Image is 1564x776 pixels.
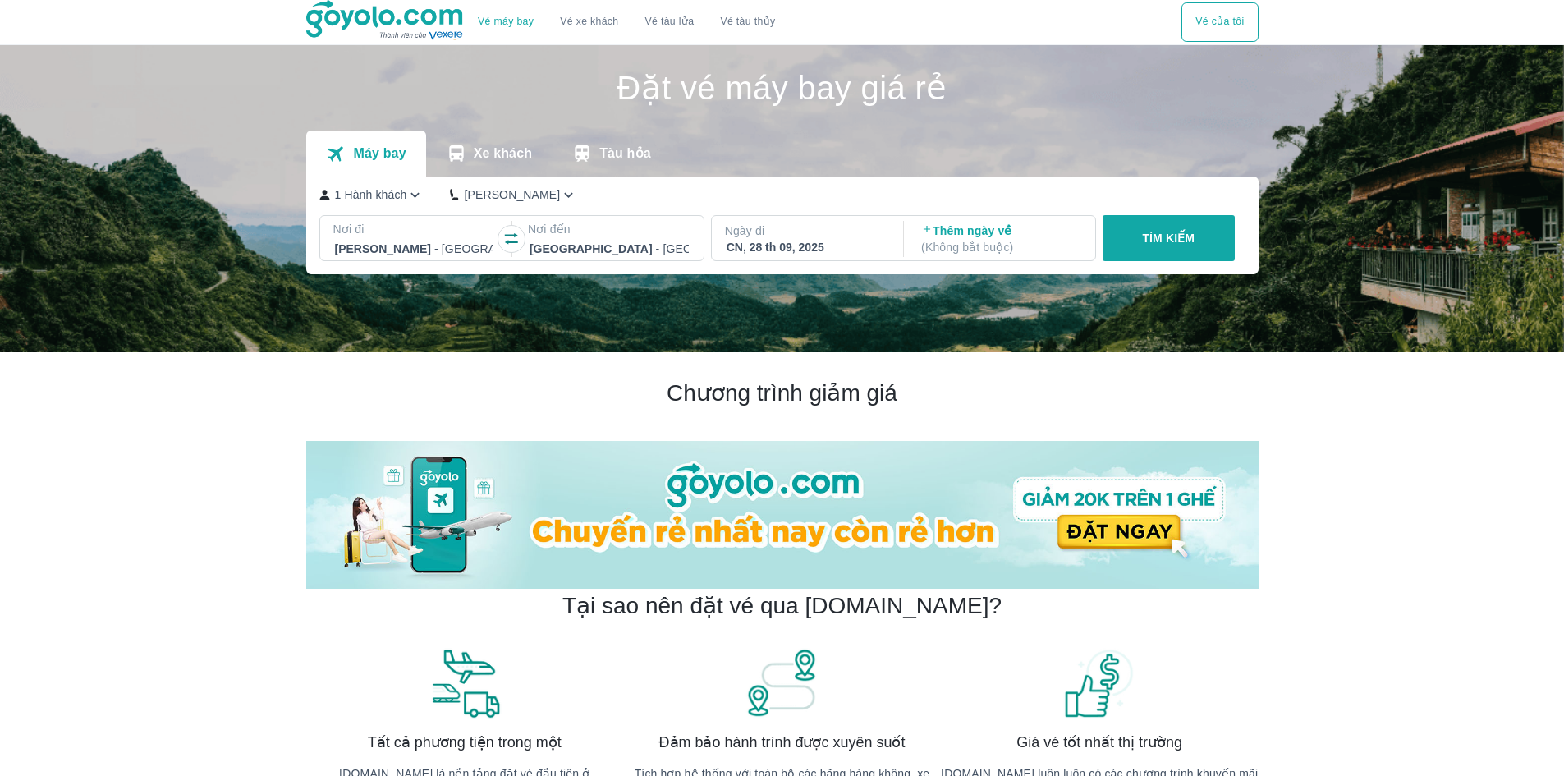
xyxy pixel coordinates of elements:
h2: Chương trình giảm giá [306,379,1259,408]
a: Vé tàu lửa [632,2,708,42]
p: Thêm ngày về [921,223,1080,255]
div: transportation tabs [306,131,671,177]
p: Máy bay [353,145,406,162]
button: TÌM KIẾM [1103,215,1235,261]
button: Vé tàu thủy [707,2,788,42]
img: banner [1062,647,1136,719]
button: Vé của tôi [1181,2,1258,42]
p: Tàu hỏa [599,145,651,162]
h1: Đặt vé máy bay giá rẻ [306,71,1259,104]
p: Nơi đến [528,221,690,237]
p: Nơi đi [333,221,496,237]
p: TÌM KIẾM [1142,230,1195,246]
span: Tất cả phương tiện trong một [368,732,562,752]
a: Vé xe khách [560,16,618,28]
p: [PERSON_NAME] [464,186,560,203]
button: [PERSON_NAME] [450,186,577,204]
p: Ngày đi [725,223,887,239]
img: banner-home [306,441,1259,589]
div: choose transportation mode [1181,2,1258,42]
span: Giá vé tốt nhất thị trường [1016,732,1182,752]
p: Xe khách [474,145,532,162]
img: banner [428,647,502,719]
img: banner [745,647,819,719]
div: choose transportation mode [465,2,788,42]
span: Đảm bảo hành trình được xuyên suốt [659,732,906,752]
a: Vé máy bay [478,16,534,28]
p: ( Không bắt buộc ) [921,239,1080,255]
button: 1 Hành khách [319,186,424,204]
p: 1 Hành khách [335,186,407,203]
div: CN, 28 th 09, 2025 [727,239,886,255]
h2: Tại sao nên đặt vé qua [DOMAIN_NAME]? [562,591,1002,621]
